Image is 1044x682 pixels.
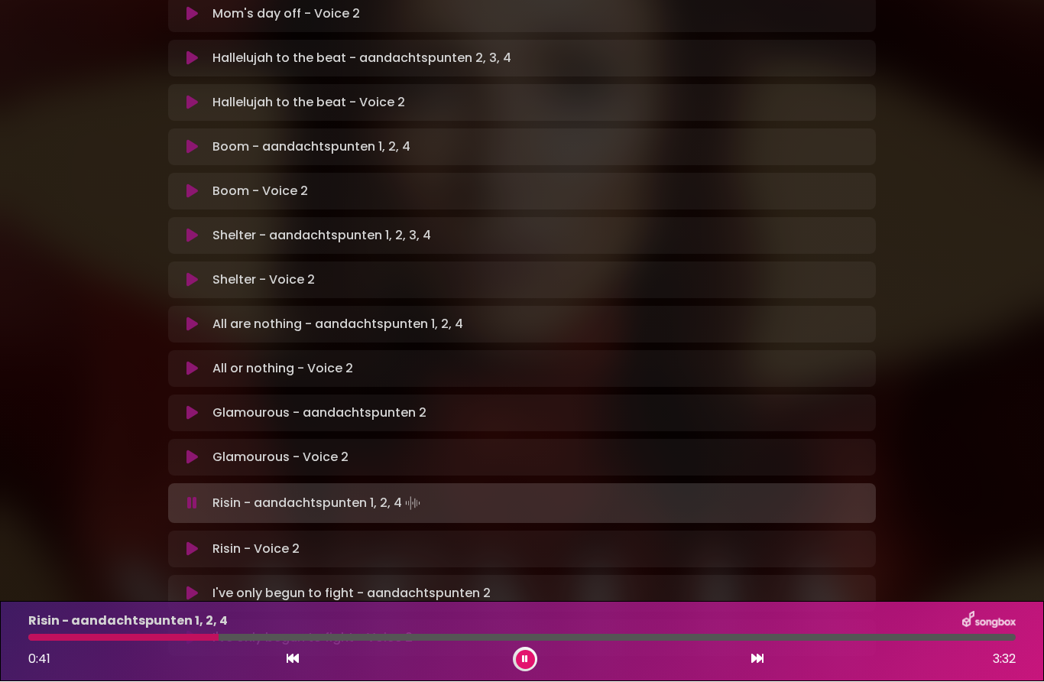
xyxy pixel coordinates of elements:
p: All are nothing - aandachtspunten 1, 2, 4 [212,316,463,334]
p: Glamourous - aandachtspunten 2 [212,404,426,423]
p: Risin - aandachtspunten 1, 2, 4 [28,612,228,631]
p: Shelter - Voice 2 [212,271,315,290]
p: Risin - Voice 2 [212,541,300,559]
p: Hallelujah to the beat - aandachtspunten 2, 3, 4 [212,50,511,68]
p: Shelter - aandachtspunten 1, 2, 3, 4 [212,227,431,245]
img: waveform4.gif [402,493,423,515]
p: Risin - aandachtspunten 1, 2, 4 [212,493,423,515]
p: All or nothing - Voice 2 [212,360,353,378]
p: Glamourous - Voice 2 [212,449,349,467]
p: Boom - Voice 2 [212,183,308,201]
p: Boom - aandachtspunten 1, 2, 4 [212,138,410,157]
span: 0:41 [28,651,50,668]
p: I've only begun to fight - aandachtspunten 2 [212,585,491,603]
p: Hallelujah to the beat - Voice 2 [212,94,405,112]
span: 3:32 [993,651,1016,669]
img: songbox-logo-white.png [962,612,1016,632]
p: Mom's day off - Voice 2 [212,5,360,24]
